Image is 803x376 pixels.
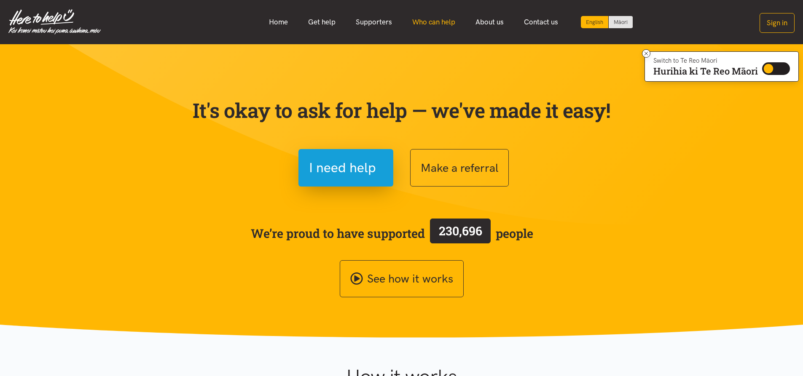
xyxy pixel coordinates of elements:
span: I need help [309,157,376,179]
a: Who can help [402,13,465,31]
button: Sign in [760,13,795,33]
button: I need help [298,149,393,187]
div: Current language [581,16,609,28]
a: Switch to Te Reo Māori [609,16,633,28]
span: 230,696 [439,223,482,239]
p: Hurihia ki Te Reo Māori [653,67,758,75]
a: About us [465,13,514,31]
p: It's okay to ask for help — we've made it easy! [191,98,612,123]
a: Get help [298,13,346,31]
p: Switch to Te Reo Māori [653,58,758,63]
span: We’re proud to have supported people [251,217,533,250]
button: Make a referral [410,149,509,187]
a: 230,696 [425,217,496,250]
a: Home [259,13,298,31]
img: Home [8,9,101,35]
a: Supporters [346,13,402,31]
a: Contact us [514,13,568,31]
a: See how it works [340,260,464,298]
div: Language toggle [581,16,633,28]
